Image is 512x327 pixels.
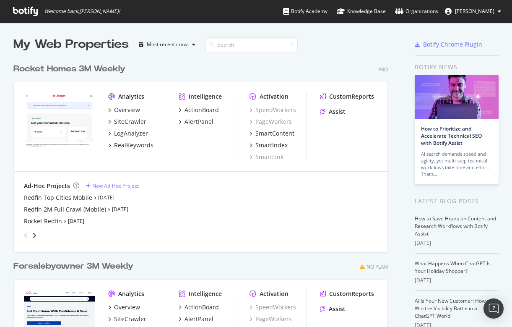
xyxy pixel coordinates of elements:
[185,118,213,126] div: AlertPanel
[114,141,153,149] div: RealKeywords
[135,38,199,51] button: Most recent crawl
[320,92,374,101] a: CustomReports
[13,36,129,53] div: My Web Properties
[118,92,144,101] div: Analytics
[329,305,346,313] div: Assist
[415,239,499,247] div: [DATE]
[108,303,140,311] a: Overview
[185,303,219,311] div: ActionBoard
[255,141,288,149] div: SmartIndex
[108,315,146,323] a: SiteCrawler
[24,205,106,214] a: Redfin 2M Full Crawl (Mobile)
[68,217,84,225] a: [DATE]
[13,260,133,272] div: Forsalebyowner 3M Weekly
[329,290,374,298] div: CustomReports
[283,7,327,16] div: Botify Academy
[189,92,222,101] div: Intelligence
[114,106,140,114] div: Overview
[415,297,491,319] a: AI Is Your New Customer: How to Win the Visibility Battle in a ChatGPT World
[423,40,482,49] div: Botify Chrome Plugin
[483,298,504,319] div: Open Intercom Messenger
[415,63,499,72] div: Botify news
[421,151,492,178] div: AI search demands speed and agility, yet multi-step technical workflows take time and effort. Tha...
[415,215,496,237] a: How to Save Hours on Content and Research Workflows with Botify Assist
[108,141,153,149] a: RealKeywords
[86,182,139,189] a: New Ad-Hoc Project
[415,196,499,206] div: Latest Blog Posts
[250,118,292,126] a: PageWorkers
[366,263,388,270] div: No Plan
[329,107,346,116] div: Assist
[250,106,296,114] a: SpeedWorkers
[250,303,296,311] a: SpeedWorkers
[205,37,298,52] input: Search
[415,75,499,119] img: How to Prioritize and Accelerate Technical SEO with Botify Assist
[250,141,288,149] a: SmartIndex
[179,106,219,114] a: ActionBoard
[114,315,146,323] div: SiteCrawler
[114,129,148,138] div: LogAnalyzer
[13,260,137,272] a: Forsalebyowner 3M Weekly
[179,315,213,323] a: AlertPanel
[92,182,139,189] div: New Ad-Hoc Project
[98,194,114,201] a: [DATE]
[415,40,482,49] a: Botify Chrome Plugin
[108,129,148,138] a: LogAnalyzer
[118,290,144,298] div: Analytics
[250,153,283,161] a: SmartLink
[320,305,346,313] a: Assist
[185,315,213,323] div: AlertPanel
[185,106,219,114] div: ActionBoard
[320,107,346,116] a: Assist
[455,8,494,15] span: Norma Moras
[189,290,222,298] div: Intelligence
[250,129,294,138] a: SmartContent
[421,125,482,146] a: How to Prioritize and Accelerate Technical SEO with Botify Assist
[415,260,491,275] a: What Happens When ChatGPT Is Your Holiday Shopper?
[114,303,140,311] div: Overview
[179,118,213,126] a: AlertPanel
[24,92,95,149] img: www.rocket.com
[31,231,37,240] div: angle-right
[108,118,146,126] a: SiteCrawler
[255,129,294,138] div: SmartContent
[108,106,140,114] a: Overview
[250,315,292,323] a: PageWorkers
[24,217,62,225] a: Rocket Redfin
[147,42,189,47] div: Most recent crawl
[260,92,288,101] div: Activation
[179,303,219,311] a: ActionBoard
[395,7,438,16] div: Organizations
[415,277,499,284] div: [DATE]
[320,290,374,298] a: CustomReports
[378,66,388,73] div: Pro
[337,7,386,16] div: Knowledge Base
[24,182,70,190] div: Ad-Hoc Projects
[260,290,288,298] div: Activation
[438,5,508,18] button: [PERSON_NAME]
[24,194,92,202] a: Redfin Top Cities Mobile
[329,92,374,101] div: CustomReports
[112,206,128,213] a: [DATE]
[44,8,120,15] span: Welcome back, [PERSON_NAME] !
[114,118,146,126] div: SiteCrawler
[21,229,31,242] div: angle-left
[13,63,125,75] div: Rocket Homes 3M Weekly
[13,63,129,75] a: Rocket Homes 3M Weekly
